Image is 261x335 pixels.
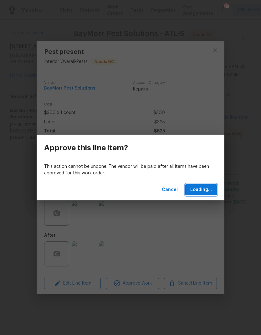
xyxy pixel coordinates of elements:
button: Loading... [185,184,217,196]
button: Cancel [159,184,180,196]
h3: Approve this line item? [44,143,128,152]
span: Loading... [190,186,212,194]
span: Cancel [162,186,178,194]
p: This action cannot be undone. The vendor will be paid after all items have been approved for this... [44,163,217,177]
